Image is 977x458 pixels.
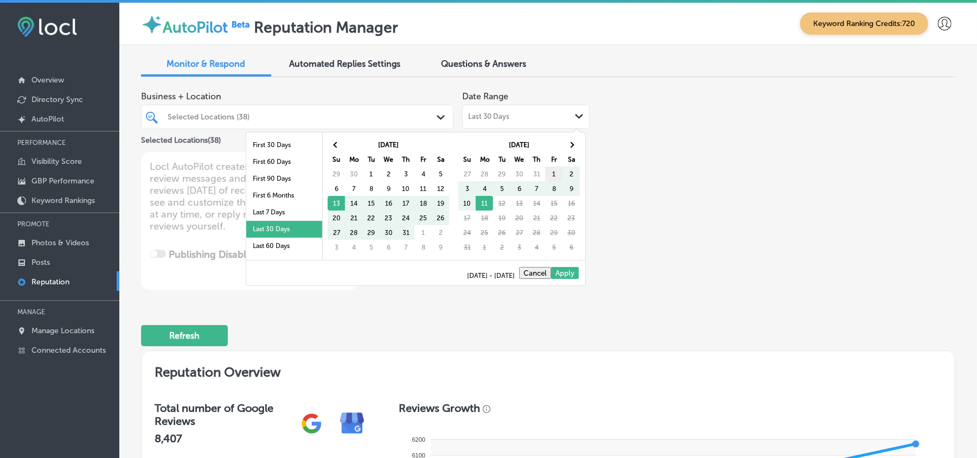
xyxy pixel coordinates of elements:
[246,137,322,154] li: First 30 Days
[290,59,401,69] span: Automated Replies Settings
[414,152,432,167] th: Fr
[362,211,380,225] td: 22
[528,152,545,167] th: Th
[380,152,397,167] th: We
[510,240,528,255] td: 3
[800,12,928,35] span: Keyword Ranking Credits: 720
[380,196,397,211] td: 16
[31,346,106,355] p: Connected Accounts
[167,59,246,69] span: Monitor & Respond
[328,211,345,225] td: 20
[31,258,50,267] p: Posts
[528,225,545,240] td: 28
[551,267,579,279] button: Apply
[246,255,322,271] li: Last 90 Days
[141,14,163,35] img: autopilot-icon
[476,225,493,240] td: 25
[545,225,563,240] td: 29
[510,196,528,211] td: 13
[458,240,476,255] td: 31
[432,225,449,240] td: 2
[545,240,563,255] td: 5
[328,167,345,181] td: 29
[528,240,545,255] td: 4
[397,211,414,225] td: 24
[141,325,228,346] button: Refresh
[545,211,563,225] td: 22
[563,196,580,211] td: 16
[462,91,508,101] label: Date Range
[380,211,397,225] td: 23
[476,181,493,196] td: 4
[31,95,83,104] p: Directory Sync
[155,402,291,428] h3: Total number of Google Reviews
[493,225,510,240] td: 26
[17,17,77,37] img: fda3e92497d09a02dc62c9cd864e3231.png
[476,211,493,225] td: 18
[254,18,398,36] label: Reputation Manager
[31,196,95,205] p: Keyword Rankings
[545,196,563,211] td: 15
[397,167,414,181] td: 3
[345,181,362,196] td: 7
[414,196,432,211] td: 18
[328,196,345,211] td: 13
[345,240,362,255] td: 4
[493,240,510,255] td: 2
[458,225,476,240] td: 24
[380,240,397,255] td: 6
[412,436,425,443] tspan: 6200
[246,221,322,238] li: Last 30 Days
[246,238,322,255] li: Last 60 Days
[545,167,563,181] td: 1
[414,181,432,196] td: 11
[31,238,89,247] p: Photos & Videos
[458,181,476,196] td: 3
[563,167,580,181] td: 2
[399,402,480,415] h3: Reviews Growth
[458,152,476,167] th: Su
[397,225,414,240] td: 31
[291,403,332,444] img: gPZS+5FD6qPJAAAAABJRU5ErkJggg==
[328,225,345,240] td: 27
[246,154,322,170] li: First 60 Days
[493,152,510,167] th: Tu
[31,326,94,335] p: Manage Locations
[328,181,345,196] td: 6
[493,211,510,225] td: 19
[476,240,493,255] td: 1
[246,170,322,187] li: First 90 Days
[31,176,94,186] p: GBP Performance
[31,75,64,85] p: Overview
[163,18,228,36] label: AutoPilot
[362,196,380,211] td: 15
[519,267,551,279] button: Cancel
[432,196,449,211] td: 19
[563,225,580,240] td: 30
[397,196,414,211] td: 17
[362,181,380,196] td: 8
[345,196,362,211] td: 14
[493,181,510,196] td: 5
[545,152,563,167] th: Fr
[414,211,432,225] td: 25
[380,167,397,181] td: 2
[528,196,545,211] td: 14
[563,211,580,225] td: 23
[563,152,580,167] th: Sa
[545,181,563,196] td: 8
[528,167,545,181] td: 31
[362,167,380,181] td: 1
[362,225,380,240] td: 29
[493,196,510,211] td: 12
[476,137,563,152] th: [DATE]
[155,432,291,445] h2: 8,407
[397,181,414,196] td: 10
[468,112,509,121] span: Last 30 Days
[345,152,362,167] th: Mo
[246,187,322,204] li: First 6 Months
[458,211,476,225] td: 17
[510,152,528,167] th: We
[510,167,528,181] td: 30
[510,181,528,196] td: 6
